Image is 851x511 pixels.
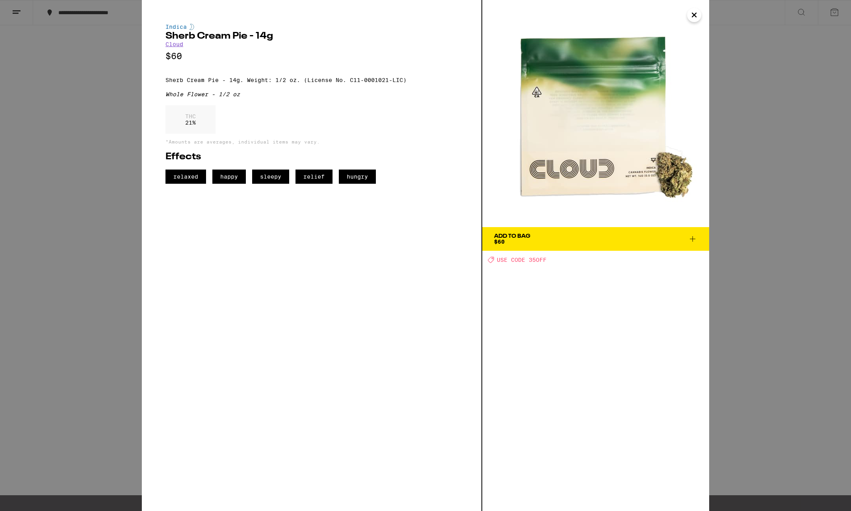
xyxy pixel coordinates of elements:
[165,91,458,97] div: Whole Flower - 1/2 oz
[687,8,701,22] button: Close
[165,77,458,83] p: Sherb Cream Pie - 14g. Weight: 1/2 oz. (License No. C11-0001021-LIC)
[212,170,246,184] span: happy
[339,170,376,184] span: hungry
[185,113,196,119] p: THC
[165,51,458,61] p: $60
[494,239,505,245] span: $60
[165,41,183,47] a: Cloud
[165,32,458,41] h2: Sherb Cream Pie - 14g
[295,170,333,184] span: relief
[165,24,458,30] div: Indica
[165,170,206,184] span: relaxed
[497,257,546,263] span: USE CODE 35OFF
[190,24,194,30] img: indicaColor.svg
[165,152,458,162] h2: Effects
[5,6,57,12] span: Hi. Need any help?
[165,105,216,134] div: 21 %
[482,227,709,251] button: Add To Bag$60
[165,139,458,144] p: *Amounts are averages, individual items may vary.
[494,233,530,239] div: Add To Bag
[252,170,289,184] span: sleepy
